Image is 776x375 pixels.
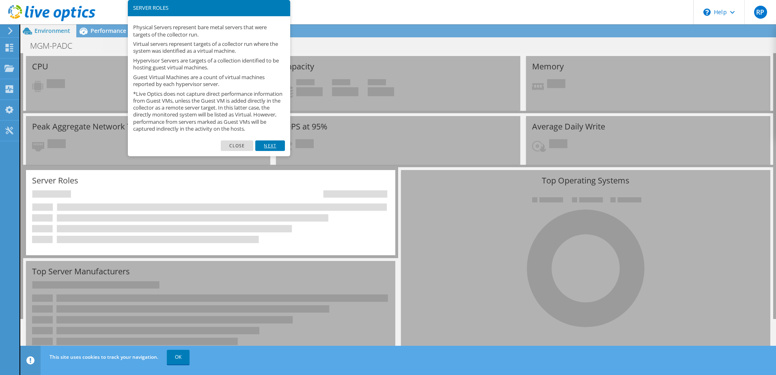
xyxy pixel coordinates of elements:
[50,353,158,360] span: This site uses cookies to track your navigation.
[368,87,394,96] h4: 0 GiB
[549,139,567,150] span: Pending
[167,350,190,364] a: OK
[296,79,315,87] span: Used
[133,57,285,71] p: Hypervisor Servers are targets of a collection identified to be hosting guest virtual machines.
[47,79,65,90] span: Pending
[221,140,254,151] a: Close
[754,6,767,19] span: RP
[133,24,285,38] p: Physical Servers represent bare metal servers that were targets of the collector run.
[91,27,126,34] span: Performance
[26,41,85,50] h1: MGM-PADC
[368,79,386,87] span: Total
[295,139,314,150] span: Pending
[703,9,711,16] svg: \n
[547,79,565,90] span: Pending
[332,79,350,87] span: Free
[133,74,285,88] p: Guest Virtual Machines are a count of virtual machines reported by each hypervisor server.
[255,140,285,151] a: Next
[133,91,285,132] p: *Live Optics does not capture direct performance information from Guest VMs, unless the Guest VM ...
[296,87,323,96] h4: 0 GiB
[133,41,285,54] p: Virtual servers represent targets of a collector run where the system was identified as a virtual...
[133,5,285,11] h3: SERVER ROLES
[34,27,70,34] span: Environment
[47,139,66,150] span: Pending
[332,87,358,96] h4: 0 GiB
